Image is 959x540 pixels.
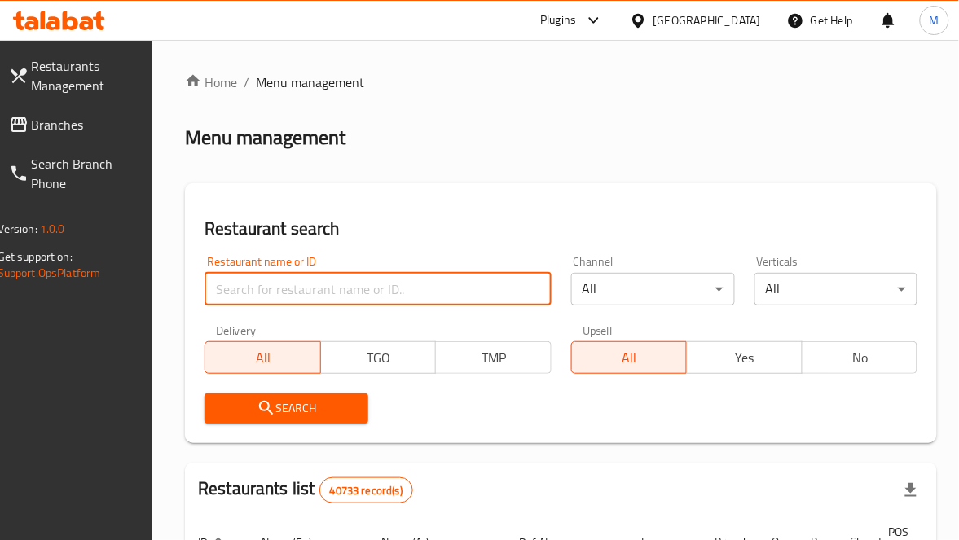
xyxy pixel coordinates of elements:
label: Delivery [216,325,257,336]
button: All [205,341,321,374]
button: All [571,341,688,374]
button: TGO [320,341,437,374]
span: Restaurants Management [32,56,137,95]
button: Search [205,393,368,424]
span: 40733 record(s) [320,483,412,498]
h2: Restaurant search [205,217,917,241]
button: TMP [435,341,552,374]
h2: Menu management [185,125,345,151]
span: M [930,11,939,29]
span: Branches [32,115,137,134]
span: All [212,346,315,370]
nav: breadcrumb [185,72,937,92]
button: Yes [686,341,803,374]
button: No [802,341,918,374]
span: TGO [328,346,430,370]
span: Menu management [256,72,364,92]
span: No [809,346,912,370]
label: Upsell [583,325,613,336]
input: Search for restaurant name or ID.. [205,273,552,305]
div: Total records count [319,477,413,503]
span: All [578,346,681,370]
h2: Restaurants list [198,476,413,503]
a: Home [185,72,237,92]
div: Export file [891,471,930,510]
li: / [244,72,249,92]
div: [GEOGRAPHIC_DATA] [653,11,761,29]
span: Yes [693,346,796,370]
span: 1.0.0 [40,218,65,239]
span: Search [218,398,355,419]
span: TMP [442,346,545,370]
div: Plugins [540,11,576,30]
span: Search Branch Phone [32,154,137,193]
div: All [571,273,735,305]
div: All [754,273,918,305]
